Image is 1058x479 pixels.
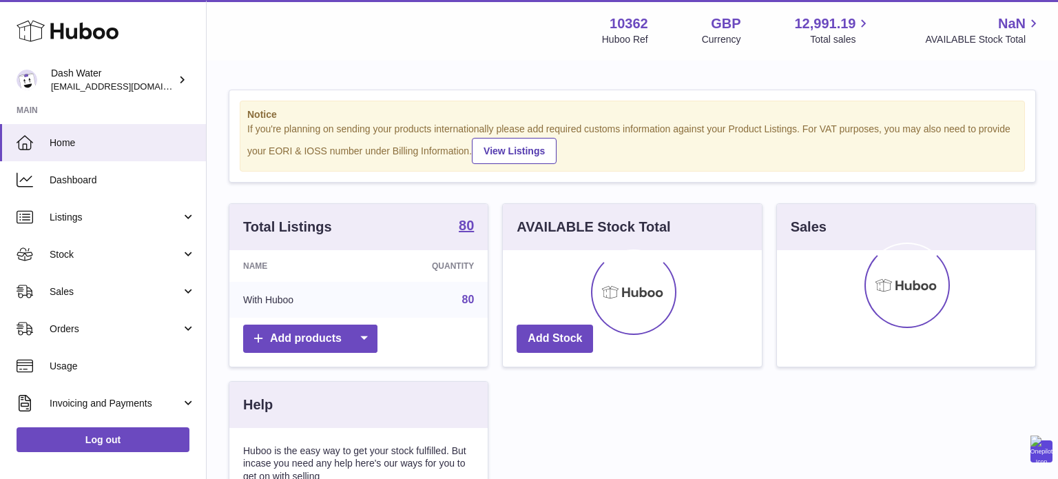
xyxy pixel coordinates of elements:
[17,70,37,90] img: bea@dash-water.com
[366,250,488,282] th: Quantity
[50,397,181,410] span: Invoicing and Payments
[243,396,273,414] h3: Help
[602,33,648,46] div: Huboo Ref
[925,14,1041,46] a: NaN AVAILABLE Stock Total
[247,108,1017,121] strong: Notice
[462,294,475,305] a: 80
[229,250,366,282] th: Name
[702,33,741,46] div: Currency
[810,33,871,46] span: Total sales
[517,218,670,236] h3: AVAILABLE Stock Total
[50,323,181,336] span: Orders
[925,33,1041,46] span: AVAILABLE Stock Total
[711,14,740,33] strong: GBP
[50,285,181,298] span: Sales
[610,14,648,33] strong: 10362
[229,282,366,318] td: With Huboo
[243,325,377,353] a: Add products
[51,81,203,92] span: [EMAIL_ADDRESS][DOMAIN_NAME]
[247,123,1017,164] div: If you're planning on sending your products internationally please add required customs informati...
[243,218,332,236] h3: Total Listings
[998,14,1026,33] span: NaN
[17,427,189,452] a: Log out
[50,360,196,373] span: Usage
[794,14,855,33] span: 12,991.19
[794,14,871,46] a: 12,991.19 Total sales
[50,174,196,187] span: Dashboard
[50,136,196,150] span: Home
[459,218,474,232] strong: 80
[459,218,474,235] a: 80
[517,325,593,353] a: Add Stock
[50,211,181,224] span: Listings
[51,67,175,93] div: Dash Water
[50,248,181,261] span: Stock
[791,218,827,236] h3: Sales
[472,138,557,164] a: View Listings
